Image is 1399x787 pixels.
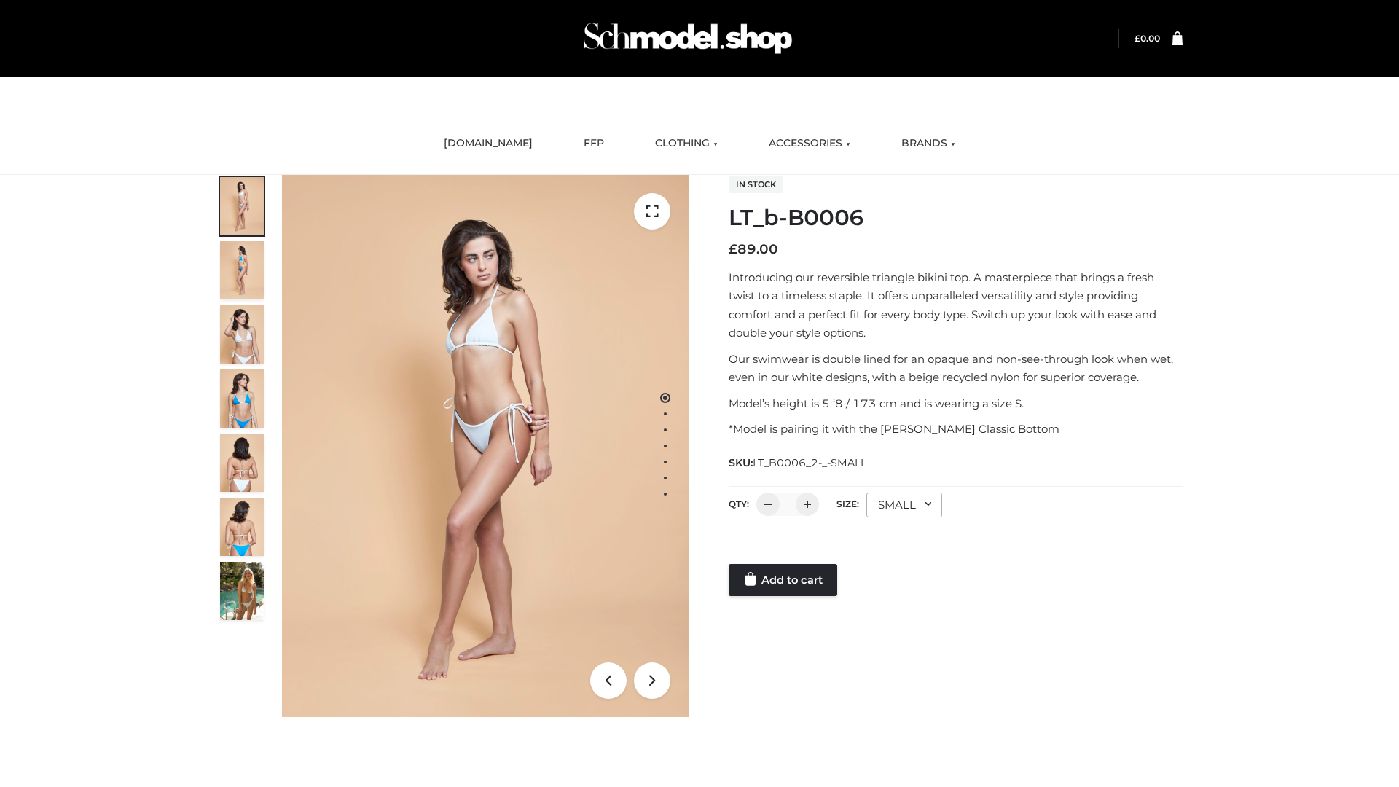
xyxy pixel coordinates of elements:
[729,394,1183,413] p: Model’s height is 5 ‘8 / 173 cm and is wearing a size S.
[729,498,749,509] label: QTY:
[573,128,615,160] a: FFP
[729,205,1183,231] h1: LT_b-B0006
[729,241,737,257] span: £
[1135,33,1160,44] a: £0.00
[220,177,264,235] img: ArielClassicBikiniTop_CloudNine_AzureSky_OW114ECO_1-scaled.jpg
[220,498,264,556] img: ArielClassicBikiniTop_CloudNine_AzureSky_OW114ECO_8-scaled.jpg
[758,128,861,160] a: ACCESSORIES
[866,493,942,517] div: SMALL
[220,305,264,364] img: ArielClassicBikiniTop_CloudNine_AzureSky_OW114ECO_3-scaled.jpg
[579,9,797,67] img: Schmodel Admin 964
[729,454,868,471] span: SKU:
[1135,33,1160,44] bdi: 0.00
[644,128,729,160] a: CLOTHING
[282,175,689,717] img: ArielClassicBikiniTop_CloudNine_AzureSky_OW114ECO_1
[220,434,264,492] img: ArielClassicBikiniTop_CloudNine_AzureSky_OW114ECO_7-scaled.jpg
[729,564,837,596] a: Add to cart
[729,420,1183,439] p: *Model is pairing it with the [PERSON_NAME] Classic Bottom
[890,128,966,160] a: BRANDS
[220,562,264,620] img: Arieltop_CloudNine_AzureSky2.jpg
[729,241,778,257] bdi: 89.00
[433,128,544,160] a: [DOMAIN_NAME]
[753,456,866,469] span: LT_B0006_2-_-SMALL
[836,498,859,509] label: Size:
[1135,33,1140,44] span: £
[729,268,1183,342] p: Introducing our reversible triangle bikini top. A masterpiece that brings a fresh twist to a time...
[220,369,264,428] img: ArielClassicBikiniTop_CloudNine_AzureSky_OW114ECO_4-scaled.jpg
[729,176,783,193] span: In stock
[220,241,264,299] img: ArielClassicBikiniTop_CloudNine_AzureSky_OW114ECO_2-scaled.jpg
[729,350,1183,387] p: Our swimwear is double lined for an opaque and non-see-through look when wet, even in our white d...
